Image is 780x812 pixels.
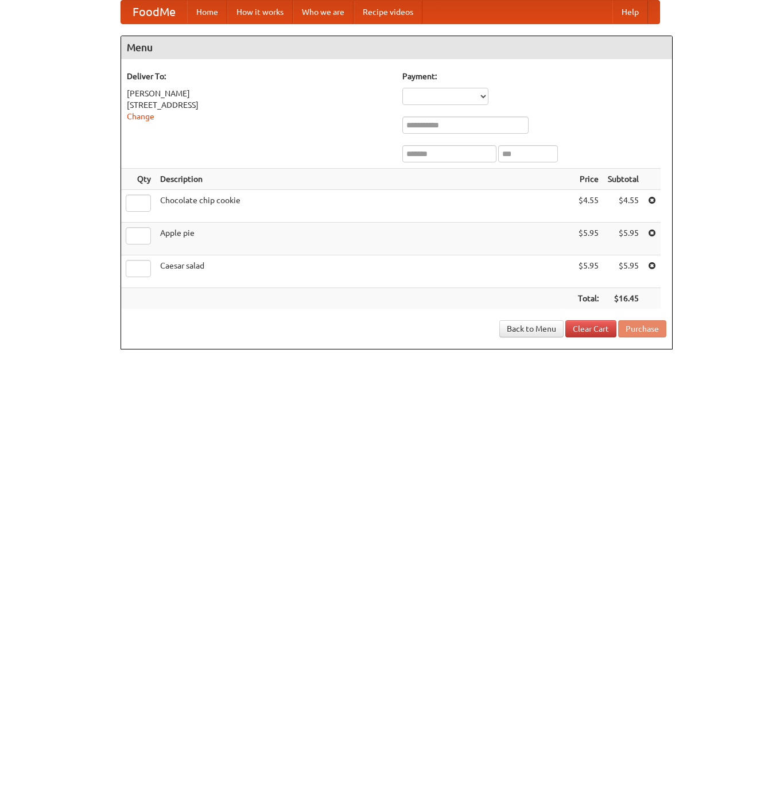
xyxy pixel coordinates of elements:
[603,223,643,255] td: $5.95
[187,1,227,24] a: Home
[127,88,391,99] div: [PERSON_NAME]
[156,223,573,255] td: Apple pie
[121,36,672,59] h4: Menu
[499,320,564,337] a: Back to Menu
[227,1,293,24] a: How it works
[156,190,573,223] td: Chocolate chip cookie
[573,288,603,309] th: Total:
[354,1,422,24] a: Recipe videos
[127,112,154,121] a: Change
[121,1,187,24] a: FoodMe
[573,223,603,255] td: $5.95
[573,255,603,288] td: $5.95
[121,169,156,190] th: Qty
[156,255,573,288] td: Caesar salad
[603,190,643,223] td: $4.55
[603,288,643,309] th: $16.45
[573,190,603,223] td: $4.55
[565,320,616,337] a: Clear Cart
[612,1,648,24] a: Help
[293,1,354,24] a: Who we are
[127,71,391,82] h5: Deliver To:
[156,169,573,190] th: Description
[127,99,391,111] div: [STREET_ADDRESS]
[573,169,603,190] th: Price
[618,320,666,337] button: Purchase
[402,71,666,82] h5: Payment:
[603,169,643,190] th: Subtotal
[603,255,643,288] td: $5.95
